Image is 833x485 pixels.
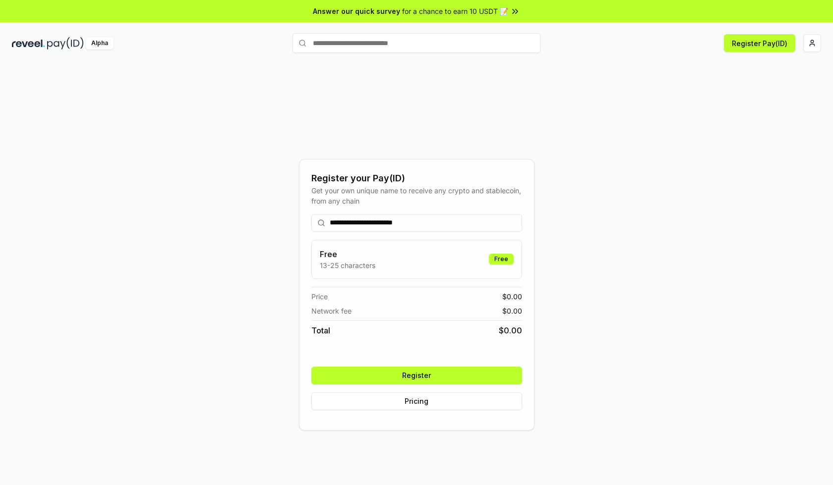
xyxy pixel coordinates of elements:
span: $ 0.00 [499,324,522,336]
img: reveel_dark [12,37,45,50]
span: Network fee [311,306,352,316]
span: for a chance to earn 10 USDT 📝 [402,6,508,16]
h3: Free [320,248,375,260]
span: $ 0.00 [502,291,522,302]
button: Register [311,367,522,384]
img: pay_id [47,37,84,50]
button: Pricing [311,392,522,410]
div: Get your own unique name to receive any crypto and stablecoin, from any chain [311,185,522,206]
div: Register your Pay(ID) [311,171,522,185]
span: Total [311,324,330,336]
button: Register Pay(ID) [724,34,795,52]
p: 13-25 characters [320,260,375,270]
div: Alpha [86,37,114,50]
div: Free [489,254,514,265]
span: Answer our quick survey [313,6,400,16]
span: Price [311,291,328,302]
span: $ 0.00 [502,306,522,316]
